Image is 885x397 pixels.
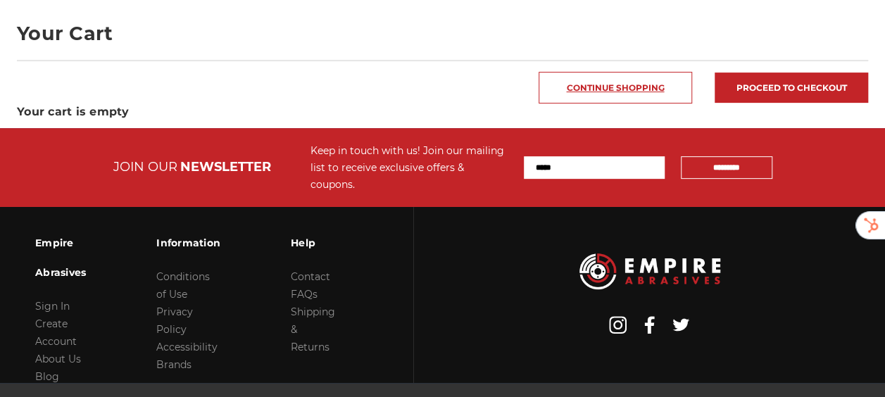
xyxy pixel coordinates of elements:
[291,305,335,353] a: Shipping & Returns
[35,317,77,348] a: Create Account
[17,24,868,43] h1: Your Cart
[35,370,59,383] a: Blog
[156,341,218,353] a: Accessibility
[35,300,70,313] a: Sign In
[156,305,193,336] a: Privacy Policy
[156,270,210,301] a: Conditions of Use
[291,270,330,283] a: Contact
[539,72,692,103] a: Continue Shopping
[17,103,868,120] h3: Your cart is empty
[156,228,220,258] h3: Information
[291,228,335,258] h3: Help
[180,159,271,175] span: NEWSLETTER
[579,253,720,289] img: Empire Abrasives Logo Image
[715,73,868,103] a: Proceed to checkout
[291,288,318,301] a: FAQs
[156,358,192,371] a: Brands
[310,142,510,193] div: Keep in touch with us! Join our mailing list to receive exclusive offers & coupons.
[35,353,81,365] a: About Us
[35,228,86,287] h3: Empire Abrasives
[113,159,177,175] span: JOIN OUR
